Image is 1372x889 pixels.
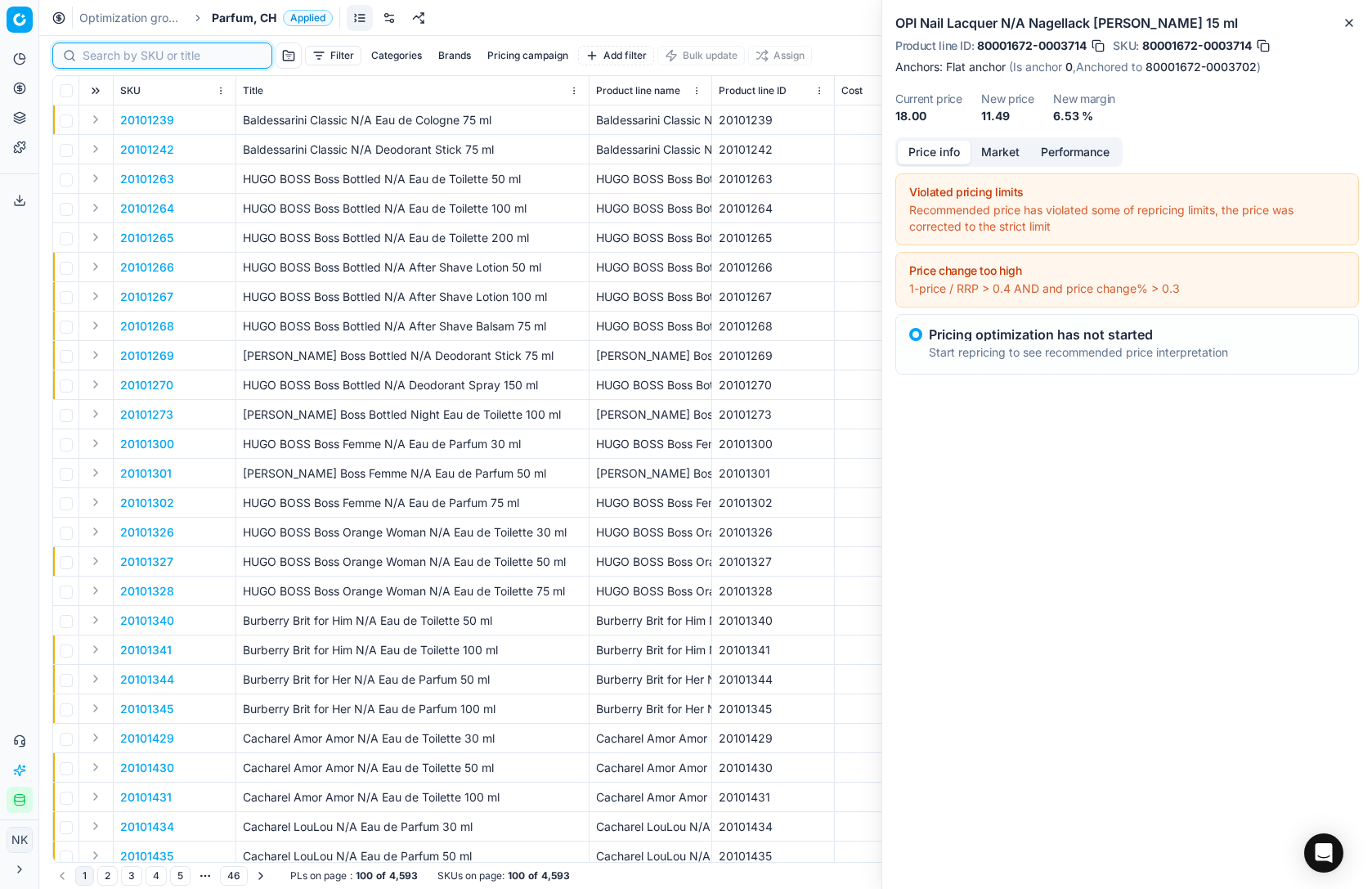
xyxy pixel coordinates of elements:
[86,640,105,659] button: Expand
[243,436,582,452] p: HUGO BOSS Boss Femme N/A Eau de Parfum 30 ml
[1065,59,1073,75] a: 0
[86,728,105,748] button: Expand
[841,642,950,658] div: 35.92
[389,869,418,882] strong: 4,593
[719,200,827,217] div: 20101264
[243,406,582,423] p: [PERSON_NAME] Boss Bottled Night Eau de Toilette 100 ml
[120,230,173,246] button: 20101265
[895,108,962,124] dd: 18.00
[719,141,827,158] div: 20101242
[909,202,1345,235] div: Recommended price has violated some of repricing limits, the price was corrected to the strict limit
[120,524,174,541] p: 20101326
[895,13,1359,33] h2: OPI Nail Lacquer N/A Nagellack [PERSON_NAME] 15 ml
[981,108,1033,124] dd: 11.49
[120,583,174,599] p: 20101328
[86,463,105,483] button: Expand
[120,171,174,187] p: 20101263
[290,869,347,882] span: PLs on page
[841,495,950,511] div: 35.19
[356,869,373,882] strong: 100
[841,613,950,629] div: 27.26
[841,289,950,305] div: 32.66
[243,200,582,217] p: HUGO BOSS Boss Bottled N/A Eau de Toilette 100 ml
[719,259,827,276] div: 20101266
[170,866,191,886] button: 5
[86,375,105,394] button: Expand
[719,642,827,658] div: 20101341
[86,227,105,247] button: Expand
[719,701,827,717] div: 20101345
[1009,60,1261,74] span: ( Is anchor , Anchored to )
[120,348,174,364] button: 20101269
[596,289,705,305] div: HUGO BOSS Boss Bottled N/A After Shave Lotion 100 ml
[120,112,174,128] button: 20101239
[86,522,105,541] button: Expand
[120,259,174,276] button: 20101266
[243,730,582,747] p: Cacharel Amor Amor N/A Eau de Toilette 30 ml
[120,848,173,864] button: 20101435
[305,46,361,65] button: Filter
[120,377,173,393] button: 20101270
[596,348,705,364] div: [PERSON_NAME] Boss Bottled N/A Deodorant Stick 75 ml
[120,495,174,511] p: 20101302
[719,554,827,570] div: 20101327
[719,171,827,187] div: 20101263
[719,730,827,747] div: 20101429
[895,93,962,105] dt: Current price
[243,789,582,806] p: Cacharel Amor Amor N/A Eau de Toilette 100 ml
[283,10,333,26] span: Applied
[841,200,950,217] div: 42.28
[86,168,105,188] button: Expand
[120,406,173,423] button: 20101273
[120,613,174,629] button: 20101340
[243,583,582,599] p: HUGO BOSS Boss Orange Woman N/A Eau de Toilette 75 ml
[508,869,525,882] strong: 100
[895,59,943,75] span: Anchors :
[841,819,950,835] div: 20.60
[1304,833,1343,873] div: Open Intercom Messenger
[243,318,582,334] p: HUGO BOSS Boss Bottled N/A After Shave Balsam 75 ml
[86,286,105,306] button: Expand
[1113,40,1139,52] span: SKU :
[719,848,827,864] div: 20101435
[120,819,174,835] button: 20101434
[120,465,172,482] button: 20101301
[243,259,582,276] p: HUGO BOSS Boss Bottled N/A After Shave Lotion 50 ml
[86,404,105,424] button: Expand
[596,760,705,776] div: Cacharel Amor Amor N/A Eau de Toilette 50 ml
[977,38,1087,54] span: 80001672-0003714
[83,47,262,64] input: Search by SKU or title
[120,730,174,747] p: 20101429
[86,110,105,129] button: Expand
[1030,141,1120,164] button: Performance
[841,701,950,717] div: 46.52
[243,112,582,128] p: Baldessarini Classic N/A Eau de Cologne 75 ml
[946,59,1359,75] div: Flat anchor
[596,406,705,423] div: [PERSON_NAME] Boss Bottled Night Eau de Toilette 100 ml
[841,554,950,570] div: 31.45
[120,289,173,305] button: 20101267
[528,869,538,882] strong: of
[1053,108,1115,124] dd: 6.53 %
[86,316,105,335] button: Expand
[841,84,863,97] span: Cost
[120,671,174,688] button: 20101344
[841,524,950,541] div: 21.67
[596,436,705,452] div: HUGO BOSS Boss Femme N/A Eau de Parfum 30 ml
[596,554,705,570] div: HUGO BOSS Boss Orange Woman N/A Eau de Toilette 50 ml
[86,787,105,806] button: Expand
[120,701,173,717] button: 20101345
[719,377,827,393] div: 20101270
[86,581,105,600] button: Expand
[841,348,950,364] div: 13.76
[596,112,705,128] div: Baldessarini Classic N/A Eau de Cologne 75 ml
[596,84,680,97] span: Product line name
[121,866,142,886] button: 3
